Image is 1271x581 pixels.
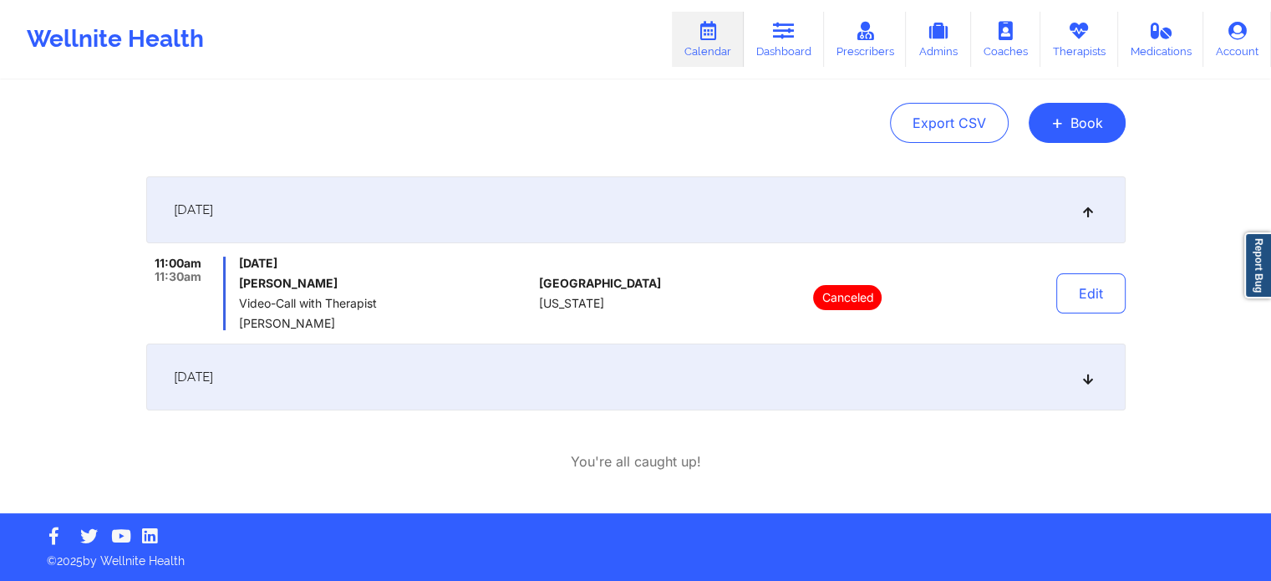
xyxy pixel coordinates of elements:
a: Therapists [1040,12,1118,67]
button: Edit [1056,273,1126,313]
span: [GEOGRAPHIC_DATA] [539,277,661,290]
h6: [PERSON_NAME] [239,277,532,290]
span: [DATE] [239,257,532,270]
a: Account [1203,12,1271,67]
span: Video-Call with Therapist [239,297,532,310]
p: You're all caught up! [571,452,701,471]
span: 11:30am [155,270,201,283]
a: Coaches [971,12,1040,67]
p: © 2025 by Wellnite Health [35,541,1236,569]
a: Report Bug [1244,232,1271,298]
a: Calendar [672,12,744,67]
span: [PERSON_NAME] [239,317,532,330]
p: Canceled [813,285,882,310]
a: Admins [906,12,971,67]
button: +Book [1029,103,1126,143]
span: 11:00am [155,257,201,270]
a: Medications [1118,12,1204,67]
span: + [1051,118,1064,127]
span: [US_STATE] [539,297,604,310]
span: [DATE] [174,201,213,218]
a: Dashboard [744,12,824,67]
a: Prescribers [824,12,907,67]
span: [DATE] [174,369,213,385]
button: Export CSV [890,103,1009,143]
